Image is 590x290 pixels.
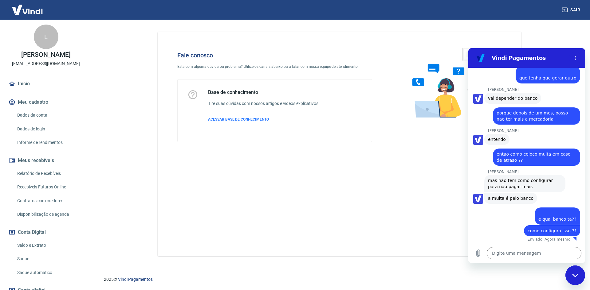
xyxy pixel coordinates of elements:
[7,0,47,19] img: Vindi
[7,226,85,239] button: Conta Digital
[104,276,575,283] p: 2025 ©
[177,52,372,59] h4: Fale conosco
[468,48,585,263] iframe: Janela de mensagens
[208,100,320,107] h6: Tire suas dúvidas com nossos artigos e vídeos explicativos.
[15,208,85,221] a: Disponibilização de agenda
[177,64,372,69] p: Está com alguma dúvida ou problema? Utilize os canais abaixo para falar com nossa equipe de atend...
[15,123,85,135] a: Dados de login
[15,109,85,122] a: Dados da conta
[7,77,85,91] a: Início
[15,167,85,180] a: Relatório de Recebíveis
[15,253,85,265] a: Saque
[560,4,583,16] button: Sair
[34,25,58,49] div: L
[15,266,85,279] a: Saque automático
[15,181,85,193] a: Recebíveis Futuros Online
[15,239,85,252] a: Saldo e Extrato
[565,265,585,285] iframe: Botão para abrir a janela de mensagens, conversa em andamento
[208,117,269,122] span: ACESSAR BASE DE CONHECIMENTO
[400,42,494,124] img: Fale conosco
[7,154,85,167] button: Meus recebíveis
[208,117,320,122] a: ACESSAR BASE DE CONHECIMENTO
[15,136,85,149] a: Informe de rendimentos
[15,195,85,207] a: Contratos com credores
[208,89,320,95] h5: Base de conhecimento
[12,60,80,67] p: [EMAIL_ADDRESS][DOMAIN_NAME]
[7,95,85,109] button: Meu cadastro
[118,277,153,282] a: Vindi Pagamentos
[21,52,70,58] p: [PERSON_NAME]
